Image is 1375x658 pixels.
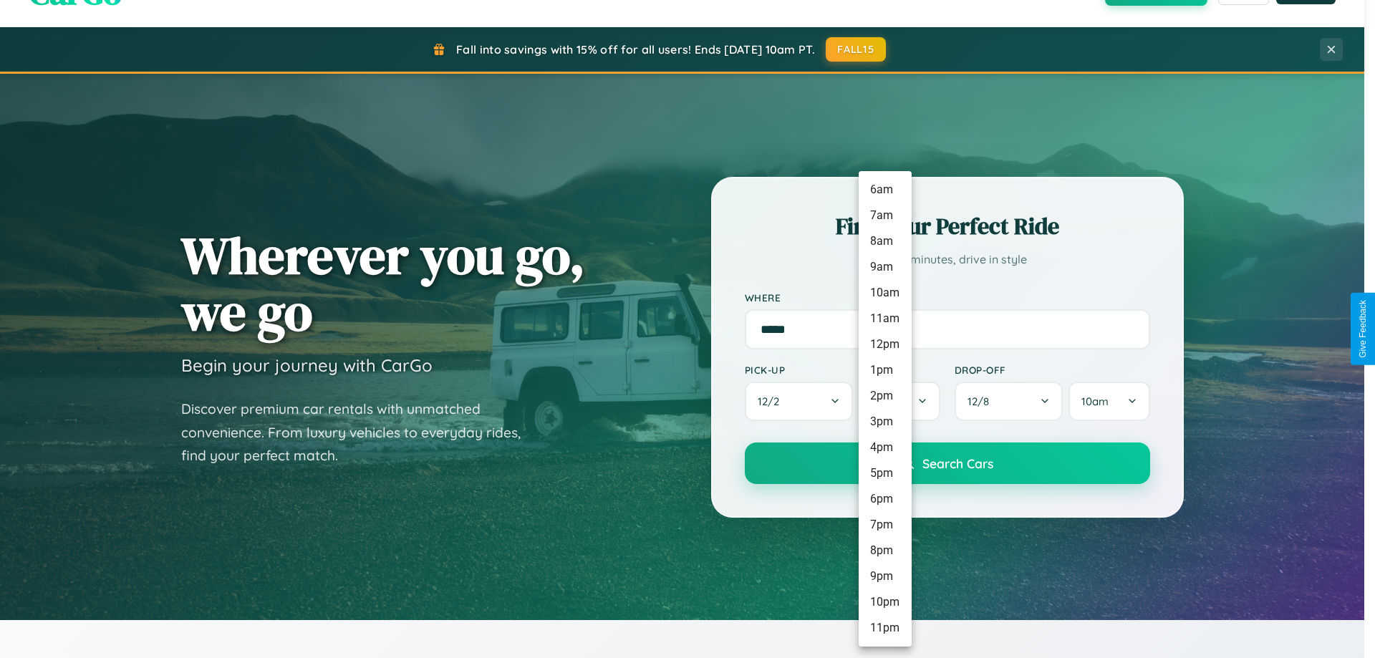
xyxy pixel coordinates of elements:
[859,589,912,615] li: 10pm
[859,538,912,563] li: 8pm
[859,435,912,460] li: 4pm
[859,332,912,357] li: 12pm
[859,383,912,409] li: 2pm
[1358,300,1368,358] div: Give Feedback
[859,460,912,486] li: 5pm
[859,228,912,254] li: 8am
[859,177,912,203] li: 6am
[859,306,912,332] li: 11am
[859,563,912,589] li: 9pm
[859,357,912,383] li: 1pm
[859,512,912,538] li: 7pm
[859,254,912,280] li: 9am
[859,280,912,306] li: 10am
[859,203,912,228] li: 7am
[859,409,912,435] li: 3pm
[859,486,912,512] li: 6pm
[859,615,912,641] li: 11pm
